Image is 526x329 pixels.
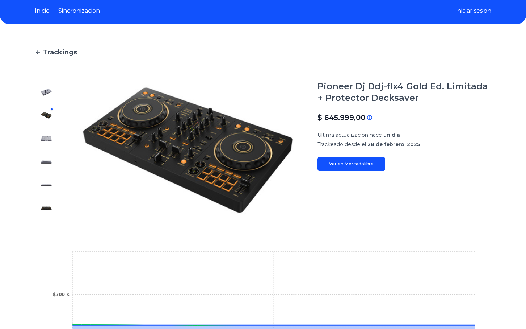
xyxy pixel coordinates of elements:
[53,292,70,297] tspan: $700 K
[41,179,52,191] img: Pioneer Dj Ddj-flx4 Gold Ed. Limitada + Protector Decksaver
[317,132,382,138] span: Ultima actualizacion hace
[35,47,491,57] a: Trackings
[383,132,400,138] span: un día
[317,112,365,123] p: $ 645.999,00
[72,81,303,220] img: Pioneer Dj Ddj-flx4 Gold Ed. Limitada + Protector Decksaver
[43,47,77,57] span: Trackings
[317,157,385,171] a: Ver en Mercadolibre
[41,133,52,144] img: Pioneer Dj Ddj-flx4 Gold Ed. Limitada + Protector Decksaver
[41,86,52,98] img: Pioneer Dj Ddj-flx4 Gold Ed. Limitada + Protector Decksaver
[455,7,491,15] button: Iniciar sesion
[41,156,52,168] img: Pioneer Dj Ddj-flx4 Gold Ed. Limitada + Protector Decksaver
[41,202,52,214] img: Pioneer Dj Ddj-flx4 Gold Ed. Limitada + Protector Decksaver
[35,7,50,15] a: Inicio
[41,110,52,121] img: Pioneer Dj Ddj-flx4 Gold Ed. Limitada + Protector Decksaver
[58,7,100,15] a: Sincronizacion
[367,141,420,148] span: 28 de febrero, 2025
[317,141,366,148] span: Trackeado desde el
[317,81,491,104] h1: Pioneer Dj Ddj-flx4 Gold Ed. Limitada + Protector Decksaver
